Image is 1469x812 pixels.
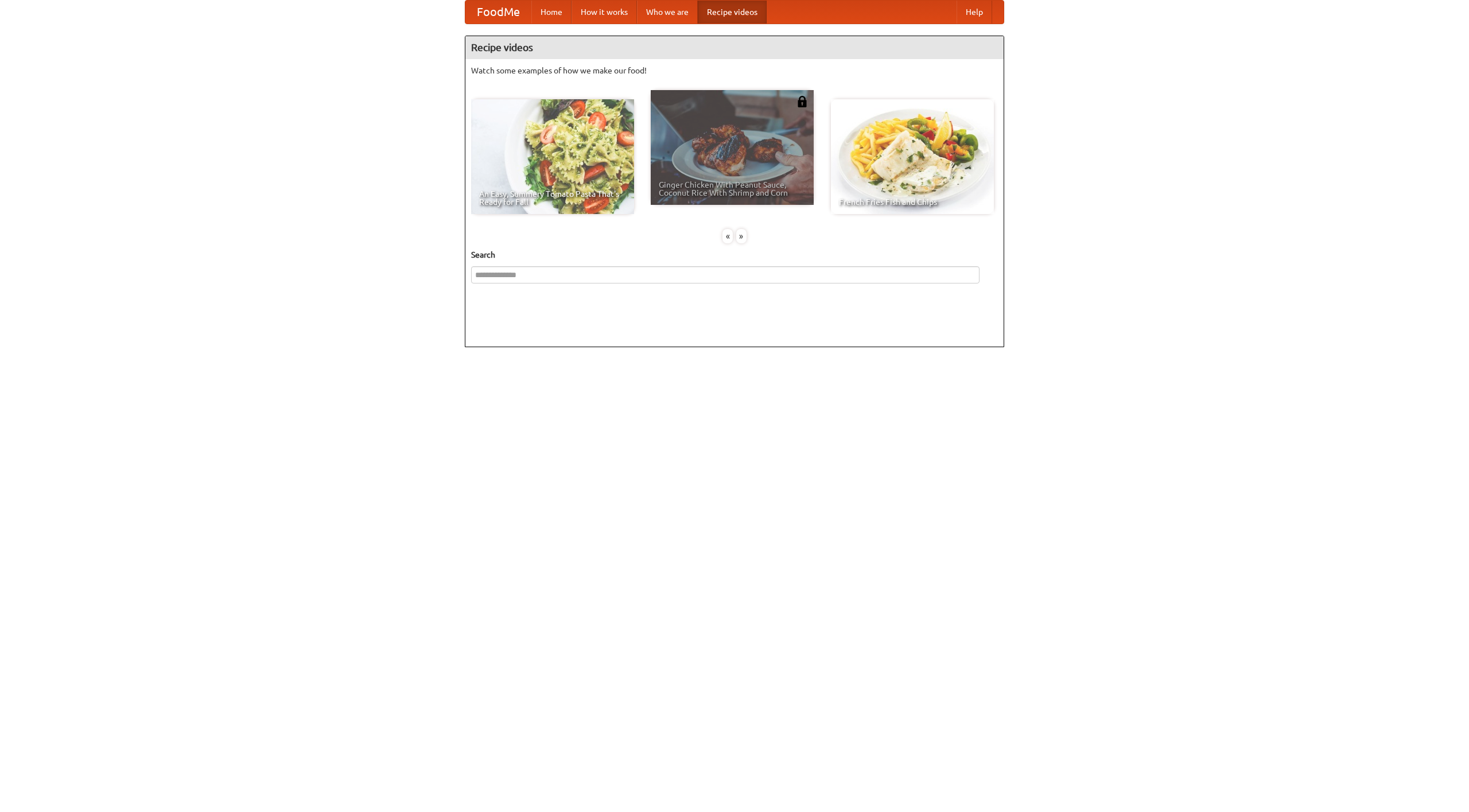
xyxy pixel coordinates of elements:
[957,1,992,24] a: Help
[531,1,572,24] a: Home
[479,190,626,206] span: An Easy, Summery Tomato Pasta That's Ready for Fall
[637,1,698,24] a: Who we are
[471,249,998,261] h5: Search
[465,1,531,24] a: FoodMe
[796,96,808,107] img: 483408.png
[572,1,637,24] a: How it works
[471,99,634,214] a: An Easy, Summery Tomato Pasta That's Ready for Fall
[831,99,994,214] a: French Fries Fish and Chips
[736,229,747,243] div: »
[839,198,986,206] span: French Fries Fish and Chips
[471,65,998,76] p: Watch some examples of how we make our food!
[698,1,767,24] a: Recipe videos
[465,36,1004,59] h4: Recipe videos
[722,229,733,243] div: «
